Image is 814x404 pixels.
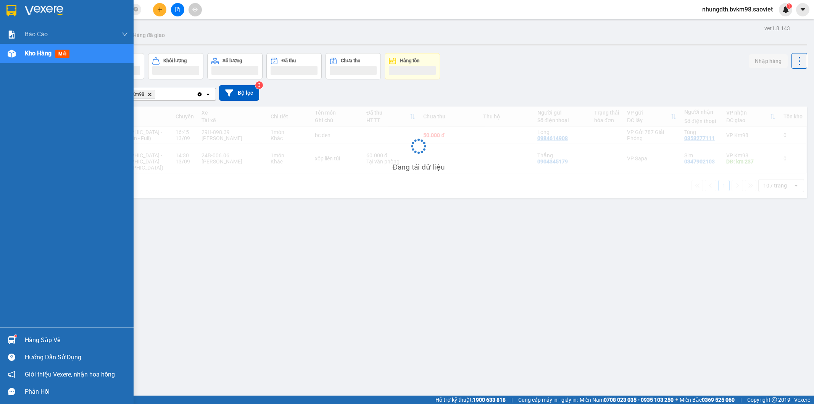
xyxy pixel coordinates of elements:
[326,53,381,79] button: Chưa thu
[511,396,513,404] span: |
[153,3,166,16] button: plus
[134,7,138,11] span: close-circle
[55,50,69,58] span: mới
[764,24,790,32] div: ver 1.8.143
[122,31,128,37] span: down
[148,53,203,79] button: Khối lượng
[25,352,128,363] div: Hướng dẫn sử dụng
[205,91,211,97] svg: open
[25,335,128,346] div: Hàng sắp về
[8,354,15,361] span: question-circle
[25,370,115,379] span: Giới thiệu Vexere, nhận hoa hồng
[222,58,242,63] div: Số lượng
[8,371,15,378] span: notification
[8,31,16,39] img: solution-icon
[772,397,777,402] span: copyright
[171,3,184,16] button: file-add
[157,90,158,98] input: Selected VP Km98.
[189,3,202,16] button: aim
[749,54,788,68] button: Nhập hàng
[6,5,16,16] img: logo-vxr
[15,335,17,337] sup: 1
[197,91,203,97] svg: Clear all
[255,81,263,89] sup: 3
[282,58,296,63] div: Đã thu
[25,29,48,39] span: Báo cáo
[696,5,779,14] span: nhungdth.bvkm98.saoviet
[175,7,180,12] span: file-add
[796,3,809,16] button: caret-down
[266,53,322,79] button: Đã thu
[435,396,506,404] span: Hỗ trợ kỹ thuật:
[192,7,198,12] span: aim
[799,6,806,13] span: caret-down
[219,85,259,101] button: Bộ lọc
[473,397,506,403] strong: 1900 633 818
[675,398,678,401] span: ⚪️
[157,7,163,12] span: plus
[25,50,52,57] span: Kho hàng
[788,3,790,9] span: 1
[341,58,360,63] div: Chưa thu
[604,397,674,403] strong: 0708 023 035 - 0935 103 250
[147,92,152,97] svg: Delete
[580,396,674,404] span: Miền Nam
[400,58,419,63] div: Hàng tồn
[8,388,15,395] span: message
[8,336,16,344] img: warehouse-icon
[787,3,792,9] sup: 1
[127,26,171,44] button: Hàng đã giao
[782,6,789,13] img: icon-new-feature
[134,6,138,13] span: close-circle
[124,91,144,97] span: VP Km98
[121,90,155,99] span: VP Km98, close by backspace
[25,386,128,398] div: Phản hồi
[163,58,187,63] div: Khối lượng
[740,396,741,404] span: |
[702,397,735,403] strong: 0369 525 060
[8,50,16,58] img: warehouse-icon
[680,396,735,404] span: Miền Bắc
[385,53,440,79] button: Hàng tồn
[207,53,263,79] button: Số lượng
[518,396,578,404] span: Cung cấp máy in - giấy in:
[392,162,445,173] div: Đang tải dữ liệu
